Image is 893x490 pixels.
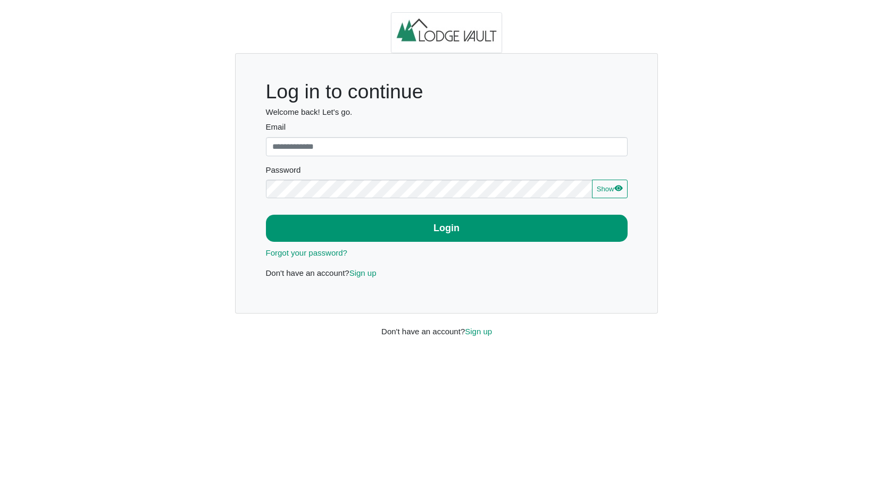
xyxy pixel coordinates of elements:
[266,215,628,242] button: Login
[465,327,492,336] a: Sign up
[266,121,628,133] label: Email
[266,267,628,280] p: Don't have an account?
[266,164,628,180] legend: Password
[266,107,628,117] h6: Welcome back! Let's go.
[592,180,627,199] button: Showeye fill
[266,80,628,104] h1: Log in to continue
[349,268,377,277] a: Sign up
[373,314,520,337] div: Don't have an account?
[433,223,460,233] b: Login
[391,12,503,54] img: logo.2b93711c.jpg
[614,184,623,192] svg: eye fill
[266,248,347,257] a: Forgot your password?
